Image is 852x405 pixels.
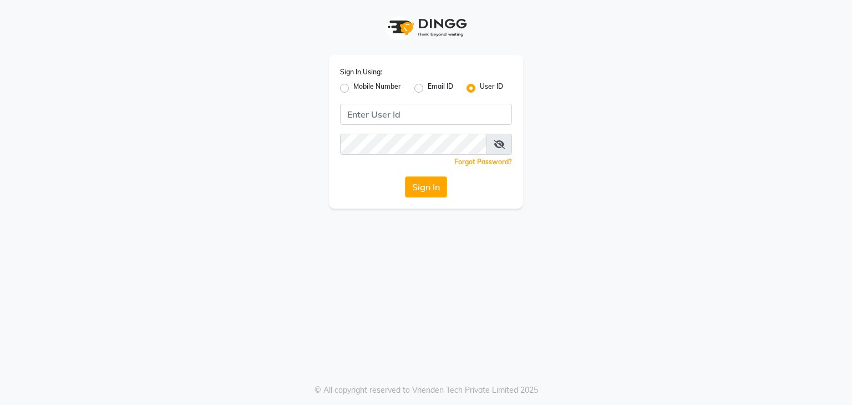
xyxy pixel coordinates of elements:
[353,82,401,95] label: Mobile Number
[454,158,512,166] a: Forgot Password?
[382,11,470,44] img: logo1.svg
[480,82,503,95] label: User ID
[428,82,453,95] label: Email ID
[340,67,382,77] label: Sign In Using:
[340,134,487,155] input: Username
[340,104,512,125] input: Username
[405,176,447,198] button: Sign In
